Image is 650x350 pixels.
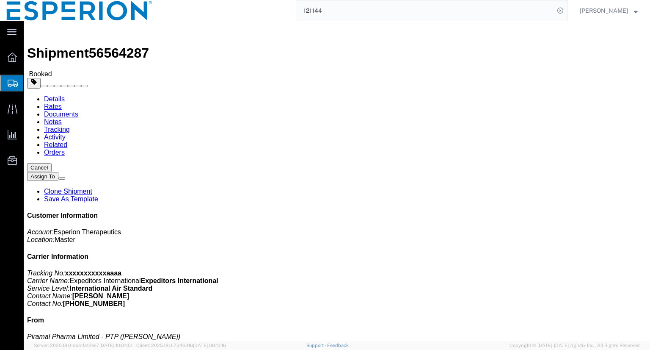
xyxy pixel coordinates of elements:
[193,343,226,348] span: [DATE] 08:10:16
[306,343,328,348] a: Support
[24,21,650,341] iframe: FS Legacy Container
[580,6,628,15] span: Philippe Jayat
[579,6,638,16] button: [PERSON_NAME]
[99,343,132,348] span: [DATE] 10:04:51
[297,0,554,21] input: Search for shipment number, reference number
[34,343,132,348] span: Server: 2025.18.0-daa1fe12ee7
[510,342,640,349] span: Copyright © [DATE]-[DATE] Agistix Inc., All Rights Reserved
[136,343,226,348] span: Client: 2025.18.0-7346316
[327,343,349,348] a: Feedback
